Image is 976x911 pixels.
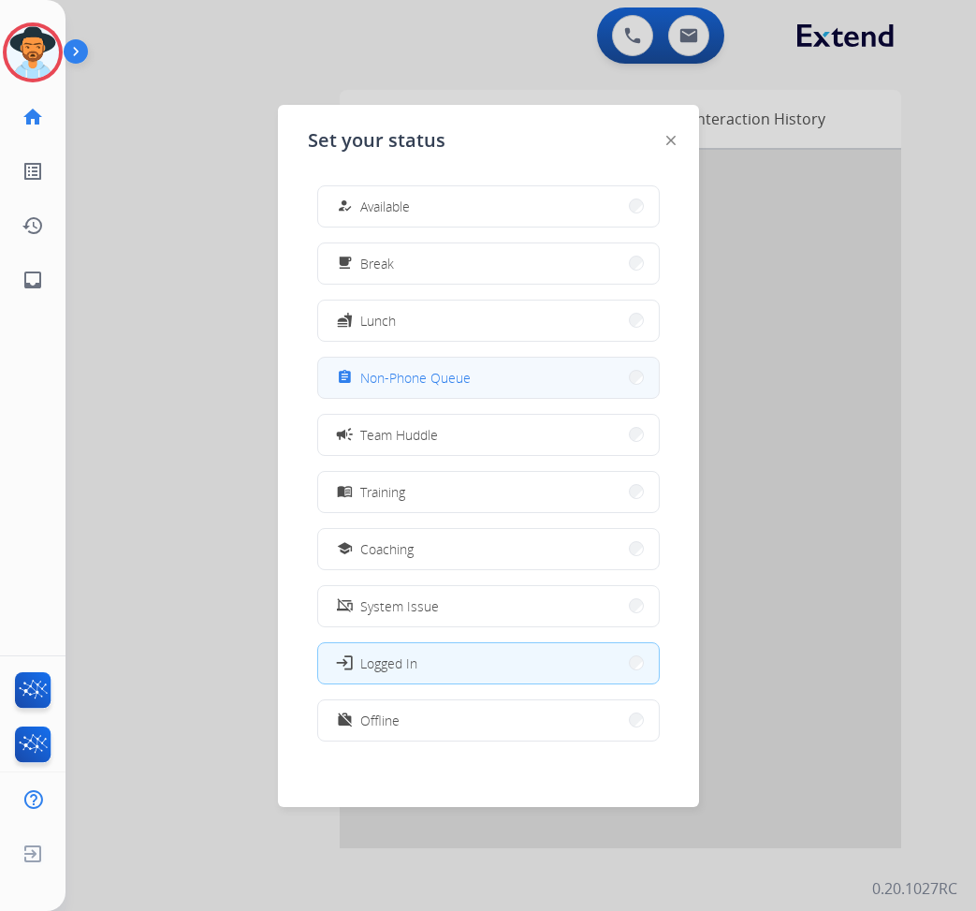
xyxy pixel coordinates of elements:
[336,713,352,728] mat-icon: work_off
[360,711,400,730] span: Offline
[336,484,352,500] mat-icon: menu_book
[318,301,659,341] button: Lunch
[336,598,352,614] mat-icon: phonelink_off
[7,26,59,79] img: avatar
[318,472,659,512] button: Training
[336,370,352,386] mat-icon: assignment
[318,415,659,455] button: Team Huddle
[666,136,676,145] img: close-button
[334,425,353,444] mat-icon: campaign
[360,368,471,388] span: Non-Phone Queue
[360,254,394,273] span: Break
[360,539,414,559] span: Coaching
[360,425,438,445] span: Team Huddle
[22,160,44,183] mat-icon: list_alt
[334,654,353,672] mat-icon: login
[308,127,445,154] span: Set your status
[22,106,44,128] mat-icon: home
[318,186,659,227] button: Available
[360,311,396,331] span: Lunch
[360,654,417,673] span: Logged In
[22,214,44,237] mat-icon: history
[318,643,659,683] button: Logged In
[360,197,410,216] span: Available
[360,482,405,502] span: Training
[360,596,439,616] span: System Issue
[22,269,44,291] mat-icon: inbox
[336,198,352,214] mat-icon: how_to_reg
[318,243,659,284] button: Break
[336,541,352,557] mat-icon: school
[336,313,352,329] mat-icon: fastfood
[872,877,957,900] p: 0.20.1027RC
[318,529,659,569] button: Coaching
[318,358,659,398] button: Non-Phone Queue
[336,256,352,272] mat-icon: free_breakfast
[318,586,659,626] button: System Issue
[318,700,659,741] button: Offline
